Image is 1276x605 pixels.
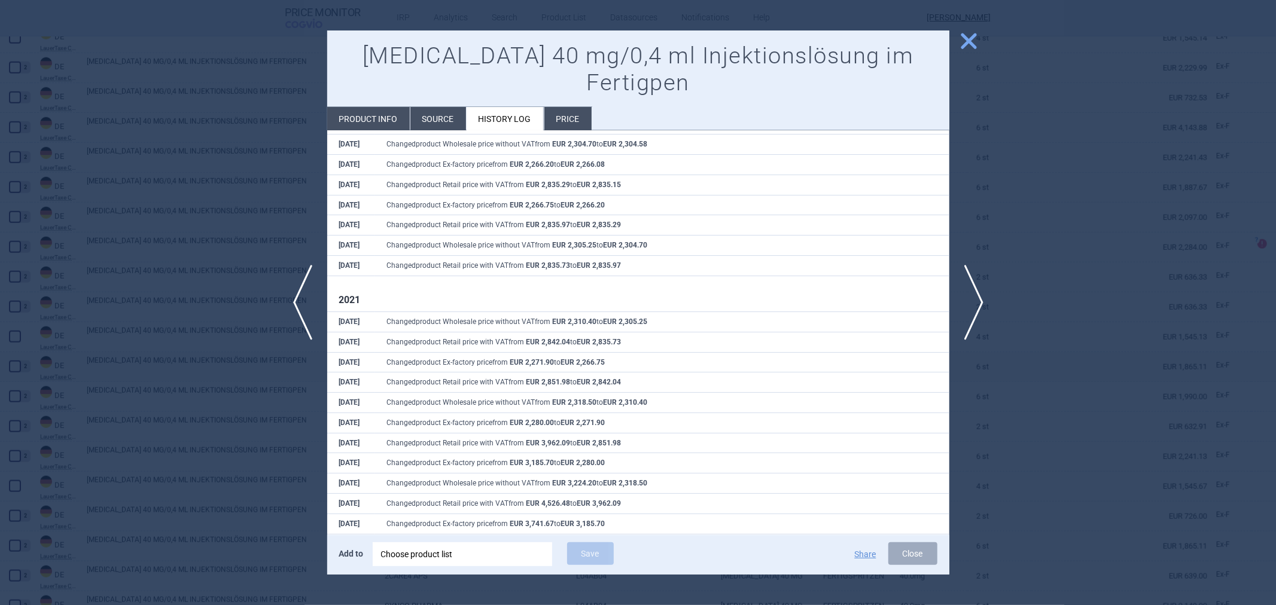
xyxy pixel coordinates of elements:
[577,378,622,386] strong: EUR 2,842.04
[327,135,375,155] th: [DATE]
[553,140,597,148] strong: EUR 2,304.70
[561,459,605,467] strong: EUR 2,280.00
[387,459,605,467] span: Changed product Ex-factory price from to
[387,317,648,326] span: Changed product Wholesale price without VAT from to
[387,439,622,447] span: Changed product Retail price with VAT from to
[577,439,622,447] strong: EUR 2,851.98
[327,236,375,256] th: [DATE]
[327,534,375,554] th: [DATE]
[553,241,597,249] strong: EUR 2,305.25
[327,195,375,215] th: [DATE]
[387,160,605,169] span: Changed product Ex-factory price from to
[510,160,555,169] strong: EUR 2,266.20
[387,479,648,487] span: Changed product Wholesale price without VAT from to
[577,221,622,229] strong: EUR 2,835.29
[544,107,592,130] li: Price
[327,393,375,413] th: [DATE]
[387,418,605,427] span: Changed product Ex-factory price from to
[327,311,375,332] th: [DATE]
[373,542,552,566] div: Choose product list
[327,332,375,352] th: [DATE]
[467,107,544,130] li: History log
[888,542,937,565] button: Close
[855,550,876,558] button: Share
[510,418,555,427] strong: EUR 2,280.00
[387,358,605,366] span: Changed product Ex-factory price from to
[327,494,375,514] th: [DATE]
[510,358,555,366] strong: EUR 2,271.90
[604,317,648,326] strong: EUR 2,305.25
[526,338,571,346] strong: EUR 2,842.04
[339,542,364,565] p: Add to
[561,160,605,169] strong: EUR 2,266.08
[387,378,622,386] span: Changed product Retail price with VAT from to
[327,215,375,236] th: [DATE]
[387,140,648,148] span: Changed product Wholesale price without VAT from to
[604,398,648,407] strong: EUR 2,310.40
[387,241,648,249] span: Changed product Wholesale price without VAT from to
[526,261,571,270] strong: EUR 2,835.73
[387,338,622,346] span: Changed product Retail price with VAT from to
[577,499,622,508] strong: EUR 3,962.09
[526,378,571,386] strong: EUR 2,851.98
[327,154,375,175] th: [DATE]
[327,473,375,494] th: [DATE]
[327,352,375,372] th: [DATE]
[510,201,555,209] strong: EUR 2,266.75
[327,433,375,453] th: [DATE]
[327,412,375,433] th: [DATE]
[327,514,375,534] th: [DATE]
[561,201,605,209] strong: EUR 2,266.20
[327,175,375,195] th: [DATE]
[526,439,571,447] strong: EUR 3,962.09
[327,107,410,130] li: Product info
[387,398,648,407] span: Changed product Wholesale price without VAT from to
[577,338,622,346] strong: EUR 2,835.73
[339,42,937,97] h1: [MEDICAL_DATA] 40 mg/0,4 ml Injektionslösung im Fertigpen
[577,261,622,270] strong: EUR 2,835.97
[604,479,648,487] strong: EUR 2,318.50
[604,241,648,249] strong: EUR 2,304.70
[510,459,555,467] strong: EUR 3,185.70
[553,398,597,407] strong: EUR 2,318.50
[577,181,622,189] strong: EUR 2,835.15
[567,542,614,565] button: Save
[553,479,597,487] strong: EUR 3,224.20
[561,358,605,366] strong: EUR 2,266.75
[526,221,571,229] strong: EUR 2,835.97
[387,201,605,209] span: Changed product Ex-factory price from to
[387,181,622,189] span: Changed product Retail price with VAT from to
[526,499,571,508] strong: EUR 4,526.48
[387,221,622,229] span: Changed product Retail price with VAT from to
[561,418,605,427] strong: EUR 2,271.90
[387,261,622,270] span: Changed product Retail price with VAT from to
[510,520,555,528] strong: EUR 3,741.67
[387,499,622,508] span: Changed product Retail price with VAT from to
[410,107,466,130] li: Source
[604,140,648,148] strong: EUR 2,304.58
[327,372,375,393] th: [DATE]
[561,520,605,528] strong: EUR 3,185.70
[553,317,597,326] strong: EUR 2,310.40
[526,181,571,189] strong: EUR 2,835.29
[327,255,375,276] th: [DATE]
[327,453,375,473] th: [DATE]
[387,520,605,528] span: Changed product Ex-factory price from to
[339,294,937,305] h1: 2021
[381,542,544,566] div: Choose product list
